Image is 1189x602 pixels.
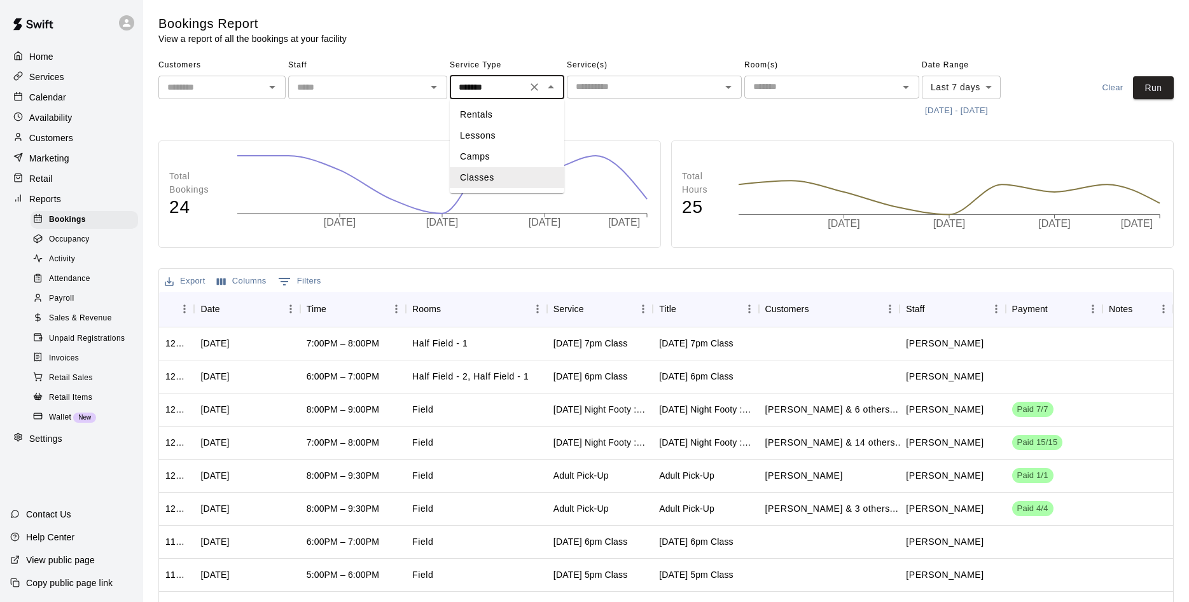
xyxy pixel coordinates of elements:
p: Services [29,71,64,83]
div: Friday Night Footy : 13-16 Year Olds [553,403,646,416]
p: Emily Ober [906,436,984,449]
a: Reports [10,189,133,209]
div: Tuesday 6pm Class [553,535,628,548]
div: Availability [10,108,133,127]
p: Matt Allred [906,370,984,383]
span: Payroll [49,292,74,305]
div: Tue, Aug 12, 2025 [200,535,229,548]
span: Unpaid Registrations [49,332,125,345]
tspan: [DATE] [528,217,560,228]
button: Menu [281,299,300,318]
div: Wed, Aug 06, 2025 [200,502,229,515]
h4: 24 [169,196,224,219]
button: Clear [525,78,543,96]
p: Field [412,568,433,582]
div: Friday Night Footy : 13-16 Year Olds [659,403,752,416]
p: Field [412,535,433,549]
button: Menu [880,299,900,318]
p: Half Field - 2, Half Field - 1 [412,370,529,383]
span: Service Type [450,55,564,76]
tspan: [DATE] [1038,218,1070,229]
div: Adult Pick-Up [553,502,609,515]
button: Menu [740,299,759,318]
tspan: [DATE] [426,217,457,228]
p: Home [29,50,53,63]
button: Open [720,78,737,96]
p: Settings [29,432,62,445]
div: 1268120 [165,370,188,383]
span: Retail Items [49,392,92,404]
span: Date Range [922,55,1033,76]
div: 6:00PM – 7:00PM [307,535,379,548]
div: Fri, Aug 08, 2025 [200,436,229,449]
div: Home [10,47,133,66]
p: Jorge Ramirez [906,535,984,549]
p: Field [412,502,433,516]
a: Customers [10,128,133,147]
div: Bookings [31,211,138,229]
div: Tuesday 5pm Class [553,568,628,581]
div: Occupancy [31,231,138,249]
div: Service [553,291,584,327]
p: Emily Ober [906,502,984,516]
tspan: [DATE] [608,217,640,228]
span: Sales & Revenue [49,312,112,325]
span: Activity [49,253,75,266]
p: Retail [29,172,53,185]
div: Adult Pick-Up [553,469,609,482]
div: Retail Sales [31,369,138,387]
div: Title [659,291,676,327]
button: Sort [925,300,943,318]
div: 1192212 [165,535,188,548]
div: 1249806 [165,403,188,416]
div: 6:00PM – 7:00PM [307,370,379,383]
p: Total Bookings [169,170,224,196]
a: Settings [10,429,133,448]
div: 7:00PM – 8:00PM [307,436,379,449]
div: Staff [900,291,1005,327]
p: View a report of all the bookings at your facility [158,32,347,45]
div: 1234420 [165,469,188,482]
button: Menu [175,299,194,318]
a: Unpaid Registrations [31,329,143,348]
button: Open [263,78,281,96]
tspan: [DATE] [323,217,355,228]
tspan: [DATE] [933,218,965,229]
div: Sales & Revenue [31,310,138,327]
button: Sort [220,300,238,318]
button: Sort [326,300,344,318]
div: Thursday 6pm Class [659,370,734,383]
div: WalletNew [31,409,138,427]
div: Date [194,291,300,327]
button: Sort [584,300,602,318]
div: 8:00PM – 9:00PM [307,403,379,416]
div: 1192157 [165,568,188,581]
span: Bookings [49,214,86,226]
div: Unpaid Registrations [31,330,138,348]
div: Adult Pick-Up [659,502,714,515]
p: Availability [29,111,73,124]
p: Marketing [29,152,69,165]
a: Calendar [10,88,133,107]
div: Services [10,67,133,86]
div: Rooms [406,291,547,327]
span: Service(s) [567,55,742,76]
a: Retail [10,169,133,188]
button: Menu [987,299,1006,318]
tspan: [DATE] [1121,218,1153,229]
button: Sort [441,300,459,318]
button: Sort [165,300,183,318]
a: Sales & Revenue [31,309,143,329]
span: Room(s) [744,55,919,76]
p: Half Field - 1 [412,337,468,350]
button: Menu [634,299,653,318]
div: Friday Night Footy : 8-12 Year Olds [659,436,752,449]
a: WalletNew [31,407,143,427]
div: Thursday 7pm Class [553,337,628,350]
div: Time [300,291,406,327]
div: Notes [1102,291,1173,327]
a: Attendance [31,270,143,289]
